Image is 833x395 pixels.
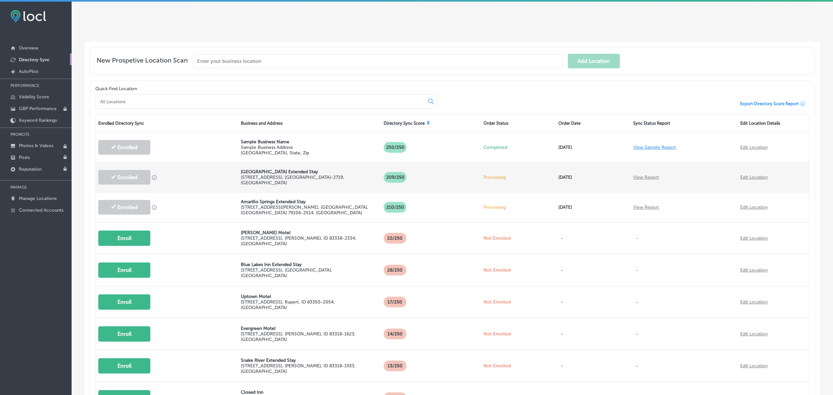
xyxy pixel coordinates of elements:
[241,299,378,310] p: [STREET_ADDRESS] , Rupert, ID 83350-2054, [GEOGRAPHIC_DATA]
[484,235,553,241] p: Not Enrolled
[484,175,553,180] p: Processing
[241,331,378,342] p: [STREET_ADDRESS] , [PERSON_NAME], ID 83318-1623, [GEOGRAPHIC_DATA]
[19,166,42,172] p: Reputation
[384,233,406,244] p: 22 /250
[384,172,406,183] p: 209 /250
[740,175,768,180] a: Edit Location
[633,293,735,311] p: -
[558,261,573,279] p: -
[241,267,378,278] p: [STREET_ADDRESS] , [GEOGRAPHIC_DATA], [GEOGRAPHIC_DATA]
[19,69,38,74] p: AutoPilot
[484,299,553,305] p: Not Enrolled
[98,358,150,374] button: Enroll
[193,54,563,68] input: Enter your business location
[241,139,378,145] p: Sample Business Name
[19,196,57,201] p: Manage Locations
[740,235,768,241] a: Edit Location
[384,329,406,339] p: 14 /250
[558,229,573,247] p: -
[241,150,378,156] p: [GEOGRAPHIC_DATA], State, Zip
[633,145,676,150] a: View Sample Report
[633,205,659,210] a: View Report
[98,231,150,246] button: Enroll
[481,114,556,132] div: Order Status
[740,101,799,106] span: Export Directory Score Report
[241,294,378,299] p: Uptown Motel
[484,205,553,210] p: Processing
[19,106,57,111] p: GBP Performance
[19,118,57,123] p: Keyword Rankings
[740,145,768,150] a: Edit Location
[19,207,63,213] p: Connected Accounts
[740,205,768,210] a: Edit Location
[556,138,631,157] div: [DATE]
[10,10,46,22] img: fda3e92497d09a02dc62c9cd864e3231.png
[241,389,378,395] p: Closed Inn
[241,326,378,331] p: Evergreen Motel
[484,267,553,273] p: Not Enrolled
[19,57,50,63] p: Directory Sync
[556,198,631,217] div: [DATE]
[558,325,573,343] p: -
[384,360,406,371] p: 13 /250
[95,86,137,92] label: Quick Find Location
[98,326,150,342] button: Enroll
[633,175,659,180] a: View Report
[241,169,378,175] p: [GEOGRAPHIC_DATA] Extended Stay
[631,114,738,132] div: Sync Status Report
[384,265,406,275] p: 28 /250
[238,114,381,132] div: Business and Address
[98,140,150,155] button: Enrolled
[633,325,735,343] p: -
[740,267,768,273] a: Edit Location
[633,357,735,375] p: -
[558,357,573,375] p: -
[241,230,378,235] p: [PERSON_NAME] Motel
[633,261,735,279] p: -
[98,262,150,278] button: Enroll
[556,168,631,187] div: [DATE]
[19,94,49,100] p: Visibility Score
[384,142,406,153] p: 250/250
[381,114,481,132] div: Directory Sync Score
[384,202,406,213] p: 210 /250
[384,297,406,307] p: 17 /250
[740,331,768,337] a: Edit Location
[97,56,188,68] span: New Prospetive Location Scan
[241,235,378,247] p: [STREET_ADDRESS] , [PERSON_NAME], ID 83338-2334, [GEOGRAPHIC_DATA]
[558,293,573,311] p: -
[484,363,553,369] p: Not Enrolled
[241,262,378,267] p: Blue Lakes Inn Extended Stay
[241,199,378,205] p: Amarillo Springs Extended Stay
[568,54,620,68] button: Add Location
[98,294,150,310] button: Enroll
[740,363,768,369] a: Edit Location
[484,331,553,337] p: Not Enrolled
[241,175,378,186] p: [STREET_ADDRESS] , [GEOGRAPHIC_DATA]-2719, [GEOGRAPHIC_DATA]
[484,145,553,150] p: Completed
[100,99,423,105] input: All Locations
[19,143,53,148] p: Photos & Videos
[738,114,809,132] div: Edit Location Details
[556,114,631,132] div: Order Date
[740,299,768,305] a: Edit Location
[98,200,150,215] button: Enrolled
[98,170,150,185] button: Enrolled
[241,358,378,363] p: Snake River Extended Stay
[96,114,238,132] div: Enrolled Directory Sync
[633,229,735,247] p: -
[241,145,378,150] p: Sample Business Address
[19,45,38,51] p: Overview
[19,155,30,160] p: Posts
[241,363,378,374] p: [STREET_ADDRESS] , [PERSON_NAME], ID 83318-1933, [GEOGRAPHIC_DATA]
[241,205,378,216] p: [STREET_ADDRESS][PERSON_NAME] , [GEOGRAPHIC_DATA], [GEOGRAPHIC_DATA] 79106-2514, [GEOGRAPHIC_DATA]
